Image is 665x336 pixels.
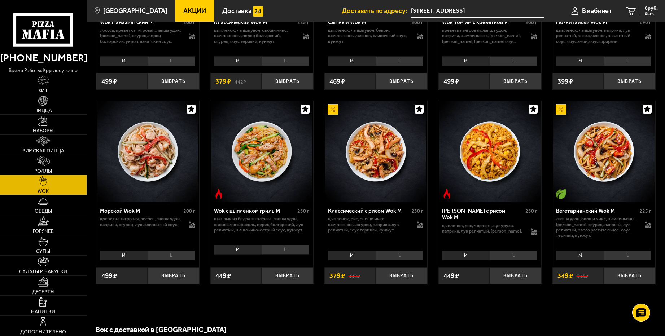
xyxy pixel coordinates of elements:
[262,267,313,284] button: Выбрать
[103,8,167,14] span: [GEOGRAPHIC_DATA]
[183,208,195,214] span: 200 г
[96,101,199,202] a: Морской Wok M
[148,251,196,260] li: L
[553,101,655,202] img: Вегетарианский Wok M
[325,101,426,202] img: Классический с рисом Wok M
[328,56,376,66] li: M
[262,56,310,66] li: L
[438,101,541,202] a: Острое блюдоКарри с рисом Wok M
[328,27,410,44] p: цыпленок, лапша удон, бекон, шампиньоны, чеснок, сливочный соус, кунжут.
[556,104,566,115] img: Акционный
[490,56,538,66] li: L
[525,19,537,26] span: 200 г
[36,249,50,254] span: Супы
[604,56,652,66] li: L
[439,101,541,202] img: Карри с рисом Wok M
[556,208,638,214] div: Вегетарианский Wok M
[101,78,117,85] span: 499 ₽
[328,208,410,214] div: Классический с рисом Wok M
[148,267,199,284] button: Выбрать
[328,104,338,115] img: Акционный
[297,19,309,26] span: 225 г
[100,208,181,214] div: Морской Wok M
[349,272,360,279] s: 442 ₽
[604,267,655,284] button: Выбрать
[342,8,411,14] span: Доставить по адресу:
[100,56,148,66] li: M
[34,108,52,113] span: Пицца
[376,251,424,260] li: L
[33,128,53,133] span: Наборы
[215,78,231,85] span: 379 ₽
[557,272,573,279] span: 349 ₽
[35,209,52,214] span: Обеды
[38,189,49,194] span: WOK
[645,12,658,16] span: 0 шт.
[442,251,490,260] li: M
[262,73,313,90] button: Выбрать
[214,56,262,66] li: M
[100,19,181,26] div: Wok Паназиатский M
[100,251,148,260] li: M
[96,324,529,335] p: Вок с доставкой в [GEOGRAPHIC_DATA]
[556,27,638,44] p: цыпленок, лапша удон, паприка, лук репчатый, кинза, чеснок, пикантный соус, соус Амой, соус шрирачи.
[214,19,296,26] div: Классический Wok M
[297,208,309,214] span: 230 г
[222,8,251,14] span: Доставка
[210,101,313,202] a: Острое блюдоWok с цыпленком гриль M
[33,229,54,234] span: Горячее
[329,78,345,85] span: 469 ₽
[604,73,655,90] button: Выбрать
[442,56,490,66] li: M
[214,245,262,255] li: M
[97,101,198,202] img: Морской Wok M
[556,216,638,238] p: лапша удон, овощи микс, шампиньоны, [PERSON_NAME], огурец, паприка, лук репчатый, масло раститель...
[442,189,452,199] img: Острое блюдо
[22,149,64,154] span: Римская пицца
[329,272,345,279] span: 379 ₽
[328,251,376,260] li: M
[100,27,182,44] p: лосось, креветка тигровая, лапша удон, [PERSON_NAME], огурец, перец болгарский, укроп, азиатский ...
[215,272,231,279] span: 449 ₽
[376,56,424,66] li: L
[490,73,541,90] button: Выбрать
[442,19,524,26] div: Wok Том Ям с креветкой M
[411,208,423,214] span: 230 г
[100,216,182,227] p: креветка тигровая, лосось, лапша удон, паприка, огурец, лук, сливочный соус.
[262,245,310,255] li: L
[34,169,52,174] span: Роллы
[376,73,427,90] button: Выбрать
[556,19,638,26] div: По-китайски Wok M
[32,289,54,295] span: Десерты
[235,78,246,85] s: 442 ₽
[324,101,427,202] a: АкционныйКлассический с рисом Wok M
[148,73,199,90] button: Выбрать
[556,251,604,260] li: M
[148,56,196,66] li: L
[328,19,410,26] div: Сытный Wok M
[210,242,313,262] div: 0
[604,251,652,260] li: L
[443,78,459,85] span: 499 ₽
[552,101,655,202] a: АкционныйВегетарианское блюдоВегетарианский Wok M
[38,88,48,93] span: Хит
[411,19,423,26] span: 200 г
[411,4,544,18] span: Магнитогорская улица, 51Е
[20,330,66,335] span: Дополнительно
[211,101,312,202] img: Wok с цыпленком гриль M
[442,208,524,221] div: [PERSON_NAME] с рисом Wok M
[443,272,459,279] span: 449 ₽
[183,19,195,26] span: 200 г
[214,27,296,44] p: цыпленок, лапша удон, овощи микс, шампиньоны, перец болгарский, огурец, соус терияки, кунжут.
[577,272,588,279] s: 393 ₽
[442,223,524,234] p: цыпленок, рис, морковь, кукуруза, паприка, лук репчатый, [PERSON_NAME].
[582,8,612,14] span: В кабинет
[214,208,296,214] div: Wok с цыпленком гриль M
[214,216,309,233] p: шашлык из бедра цыплёнка, лапша удон, овощи микс, фасоль, перец болгарский, лук репчатый, шашлычн...
[490,251,538,260] li: L
[645,6,658,11] span: 0 руб.
[525,208,537,214] span: 230 г
[376,267,427,284] button: Выбрать
[253,6,263,17] img: 15daf4d41897b9f0e9f617042186c801.svg
[639,19,651,26] span: 190 г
